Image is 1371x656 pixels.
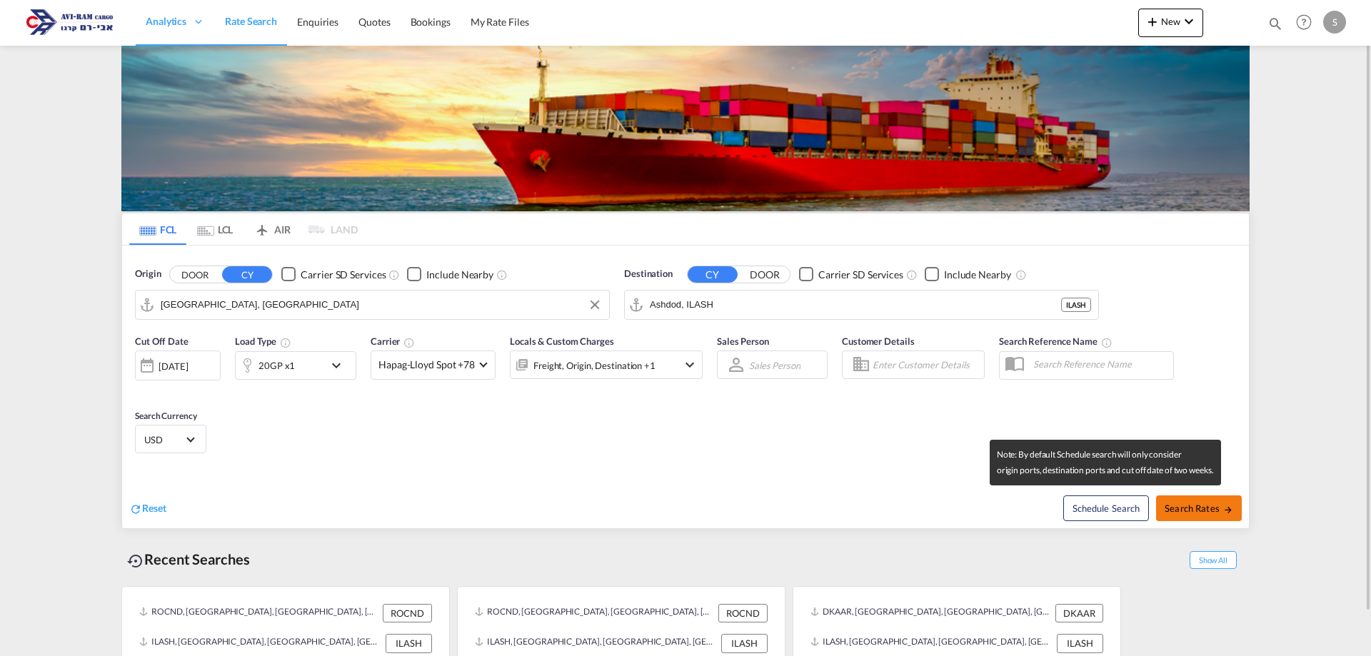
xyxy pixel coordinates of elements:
div: ROCND, Constanta, Romania, Eastern Europe , Europe [475,604,715,622]
span: Hapag-Lloyd Spot +78 [378,358,475,372]
button: CY [688,266,738,283]
div: Origin DOOR CY Checkbox No InkUnchecked: Search for CY (Container Yard) services for all selected... [122,246,1249,528]
span: Locals & Custom Charges [510,335,614,347]
md-input-container: Qingdao, CNTAO [136,291,609,319]
md-icon: icon-chevron-down [681,356,698,373]
md-checkbox: Checkbox No Ink [407,267,493,282]
div: 20GP x1icon-chevron-down [235,351,356,380]
div: ROCND, Constanta, Romania, Eastern Europe , Europe [139,604,379,622]
span: Search Rates [1165,503,1233,514]
div: ILASH, Ashdod, Israel, Levante, Middle East [139,634,382,652]
div: Recent Searches [121,543,256,575]
div: ROCND [383,604,432,622]
md-icon: icon-arrow-right [1223,505,1233,515]
button: DOOR [170,266,220,283]
span: Load Type [235,335,291,347]
span: Bookings [411,16,451,28]
div: icon-magnify [1267,16,1283,37]
div: [DATE] [135,350,221,380]
img: 166978e0a5f911edb4280f3c7a976193.png [21,6,118,39]
md-icon: Unchecked: Ignores neighbouring ports when fetching rates.Checked : Includes neighbouring ports w... [1015,269,1027,281]
span: My Rate Files [471,16,529,28]
md-icon: Unchecked: Ignores neighbouring ports when fetching rates.Checked : Includes neighbouring ports w... [496,269,508,281]
md-tab-item: AIR [243,213,301,245]
md-tab-item: FCL [129,213,186,245]
span: Sales Person [717,335,769,347]
md-select: Sales Person [748,355,802,375]
span: Cut Off Date [135,335,189,347]
md-icon: icon-plus 400-fg [1144,13,1161,30]
md-icon: icon-airplane [253,221,271,232]
md-datepicker: Select [135,379,146,398]
md-select: Select Currency: $ USDUnited States Dollar [143,429,199,450]
div: Include Nearby [426,268,493,282]
div: ILASH [386,634,432,652]
div: Carrier SD Services [301,268,386,282]
input: Search Reference Name [1026,353,1173,375]
md-checkbox: Checkbox No Ink [799,267,903,282]
button: Note: By default Schedule search will only considerorigin ports, destination ports and cut off da... [1063,495,1149,521]
div: Freight Origin Destination Factory Stuffingicon-chevron-down [510,350,703,379]
md-icon: Unchecked: Search for CY (Container Yard) services for all selected carriers.Checked : Search for... [388,269,400,281]
div: Help [1292,10,1323,36]
div: ROCND [718,604,768,622]
div: ILASH [1061,298,1091,312]
md-tooltip: Note: By default Schedule search will only consider origin ports, destination ports and cut off d... [990,440,1221,485]
span: New [1144,16,1197,27]
div: ILASH, Ashdod, Israel, Levante, Middle East [810,634,1053,652]
md-icon: Unchecked: Search for CY (Container Yard) services for all selected carriers.Checked : Search for... [906,269,918,281]
div: Carrier SD Services [818,268,903,282]
md-input-container: Ashdod, ILASH [625,291,1098,319]
md-icon: icon-chevron-down [328,357,352,374]
button: Clear Input [584,294,606,316]
div: S [1323,11,1346,34]
span: Origin [135,267,161,281]
md-pagination-wrapper: Use the left and right arrow keys to navigate between tabs [129,213,358,245]
md-tab-item: LCL [186,213,243,245]
md-icon: icon-backup-restore [127,552,144,570]
span: Show All [1190,551,1237,569]
button: CY [222,266,272,283]
span: USD [144,433,184,446]
div: Freight Origin Destination Factory Stuffing [533,355,656,375]
md-checkbox: Checkbox No Ink [925,267,1011,282]
span: Quotes [358,16,390,28]
button: DOOR [740,266,790,283]
md-icon: Your search will be saved by the below given name [1101,337,1113,348]
md-icon: icon-information-outline [280,337,291,348]
div: ILASH [721,634,768,652]
input: Enter Customer Details [873,354,980,375]
input: Search by Port [161,294,602,316]
div: DKAAR, Aarhus, Denmark, Northern Europe, Europe [810,604,1052,622]
img: LCL+%26+FCL+BACKGROUND.png [121,46,1250,211]
span: Reset [142,502,166,514]
span: Help [1292,10,1316,34]
button: icon-plus 400-fgNewicon-chevron-down [1138,9,1203,37]
div: ILASH, Ashdod, Israel, Levante, Middle East [475,634,718,652]
div: DKAAR [1055,604,1103,622]
div: 20GP x1 [258,355,295,375]
div: icon-refreshReset [129,501,166,517]
span: Enquiries [297,16,338,28]
md-icon: icon-magnify [1267,16,1283,31]
button: Search Ratesicon-arrow-right [1156,495,1242,521]
span: Search Reference Name [999,335,1113,347]
input: Search by Port [650,294,1061,316]
md-checkbox: Checkbox No Ink [281,267,386,282]
span: Customer Details [842,335,914,347]
span: Carrier [371,335,415,347]
md-icon: icon-chevron-down [1180,13,1197,30]
span: Search Currency [135,410,197,421]
div: [DATE] [159,360,188,373]
span: Analytics [146,14,186,29]
div: Include Nearby [944,268,1011,282]
div: ILASH [1057,634,1103,652]
md-icon: icon-refresh [129,503,142,515]
span: Rate Search [225,15,277,27]
span: Destination [624,267,673,281]
md-icon: The selected Trucker/Carrierwill be displayed in the rate results If the rates are from another f... [403,337,415,348]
